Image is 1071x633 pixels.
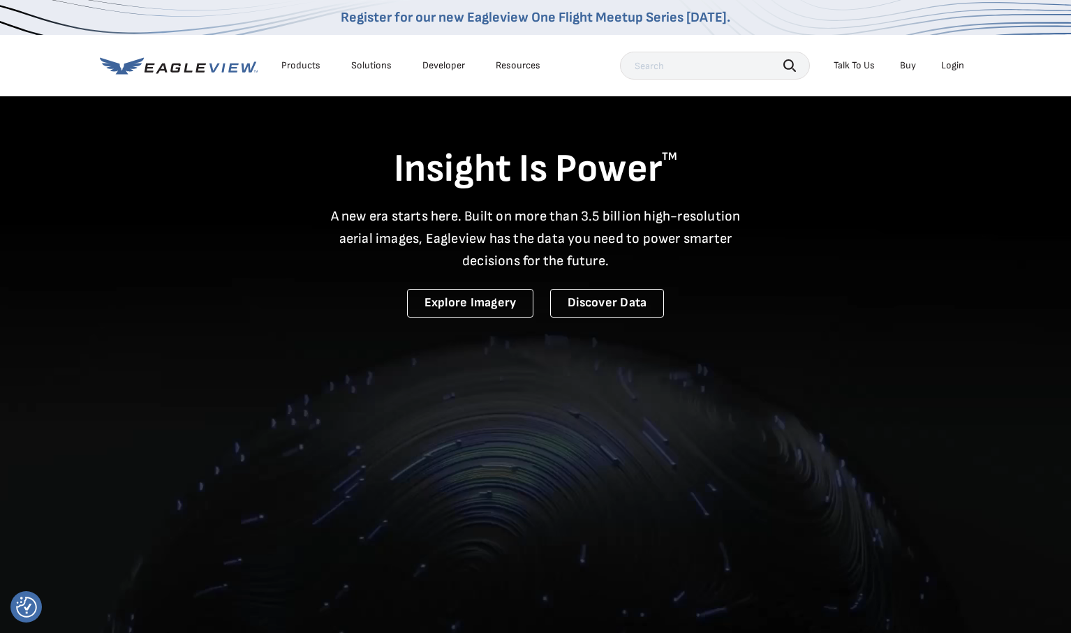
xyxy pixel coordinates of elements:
h1: Insight Is Power [100,145,971,194]
sup: TM [662,150,677,163]
input: Search [620,52,810,80]
a: Register for our new Eagleview One Flight Meetup Series [DATE]. [341,9,730,26]
div: Login [941,59,964,72]
div: Products [281,59,320,72]
a: Discover Data [550,289,664,318]
a: Developer [422,59,465,72]
img: Revisit consent button [16,597,37,618]
a: Buy [900,59,916,72]
div: Talk To Us [834,59,875,72]
div: Resources [496,59,540,72]
button: Consent Preferences [16,597,37,618]
div: Solutions [351,59,392,72]
a: Explore Imagery [407,289,534,318]
p: A new era starts here. Built on more than 3.5 billion high-resolution aerial images, Eagleview ha... [322,205,749,272]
